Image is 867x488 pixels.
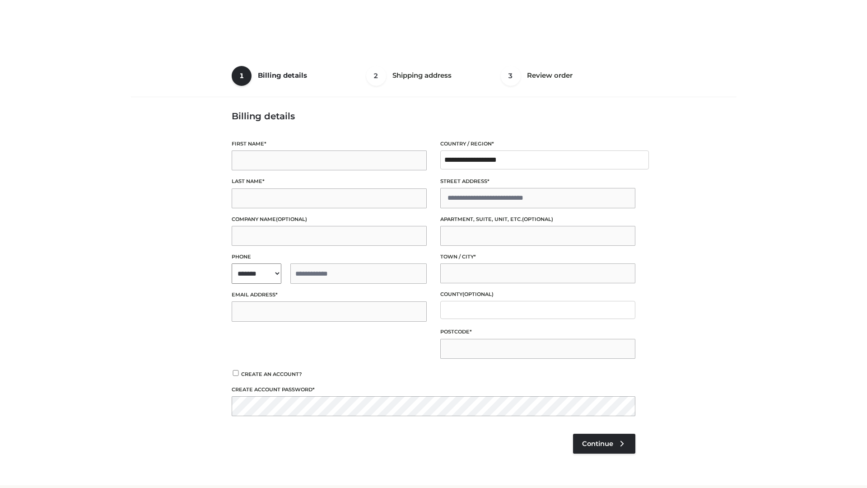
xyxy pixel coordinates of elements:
span: Continue [582,440,613,448]
span: 3 [501,66,521,86]
label: First name [232,140,427,148]
label: County [440,290,635,299]
span: (optional) [522,216,553,222]
span: Review order [527,71,573,80]
span: (optional) [276,216,307,222]
span: Shipping address [392,71,452,80]
span: Create an account? [241,371,302,377]
label: Phone [232,253,427,261]
span: 2 [366,66,386,86]
label: Apartment, suite, unit, etc. [440,215,635,224]
label: Company name [232,215,427,224]
label: Create account password [232,385,635,394]
label: Last name [232,177,427,186]
label: Town / City [440,253,635,261]
label: Postcode [440,328,635,336]
span: (optional) [462,291,494,297]
label: Street address [440,177,635,186]
input: Create an account? [232,370,240,376]
h3: Billing details [232,111,635,122]
label: Country / Region [440,140,635,148]
label: Email address [232,291,427,299]
a: Continue [573,434,635,454]
span: Billing details [258,71,307,80]
span: 1 [232,66,252,86]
